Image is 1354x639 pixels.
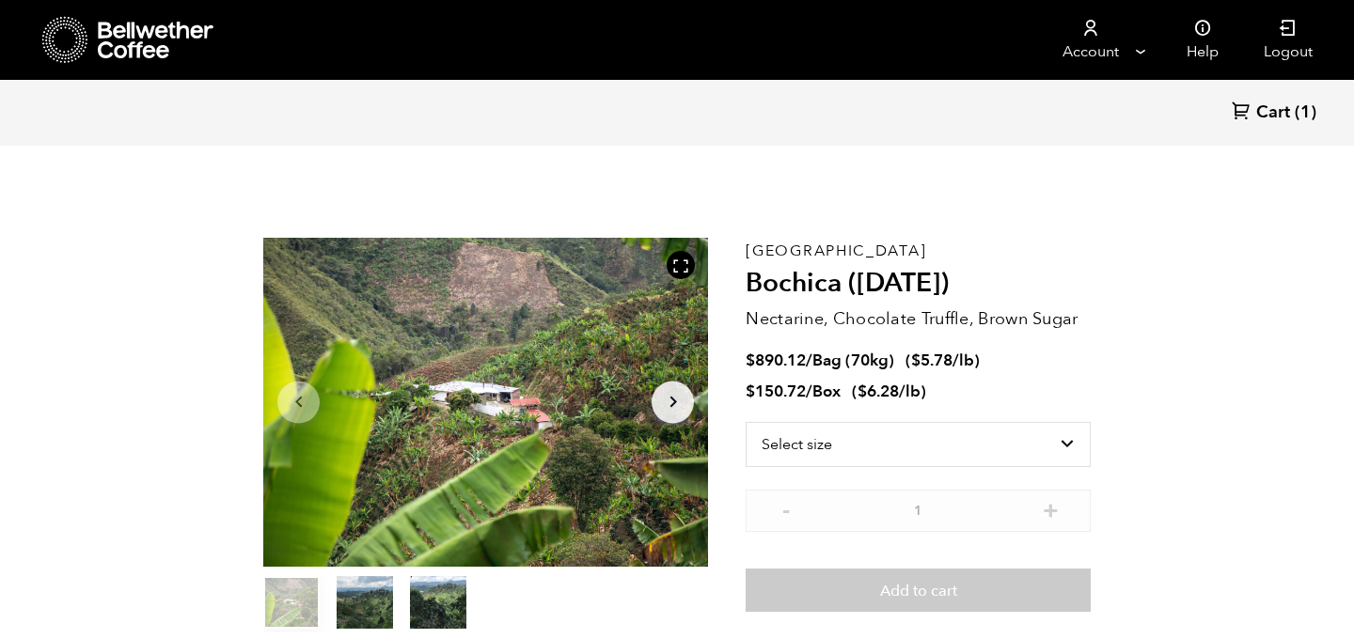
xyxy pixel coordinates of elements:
span: Bag (70kg) [812,350,894,371]
button: - [774,499,797,518]
span: Cart [1256,101,1290,124]
a: Cart (1) [1232,101,1316,126]
h2: Bochica ([DATE]) [746,268,1091,300]
span: / [806,381,812,402]
span: $ [746,350,755,371]
span: ( ) [905,350,980,371]
bdi: 150.72 [746,381,806,402]
span: /lb [953,350,974,371]
span: (1) [1295,101,1316,124]
button: + [1039,499,1063,518]
span: ( ) [852,381,926,402]
span: $ [746,381,755,402]
span: $ [858,381,867,402]
span: Box [812,381,841,402]
button: Add to cart [746,569,1091,612]
span: $ [911,350,921,371]
span: /lb [899,381,921,402]
bdi: 5.78 [911,350,953,371]
bdi: 890.12 [746,350,806,371]
p: Nectarine, Chocolate Truffle, Brown Sugar [746,306,1091,332]
bdi: 6.28 [858,381,899,402]
span: / [806,350,812,371]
